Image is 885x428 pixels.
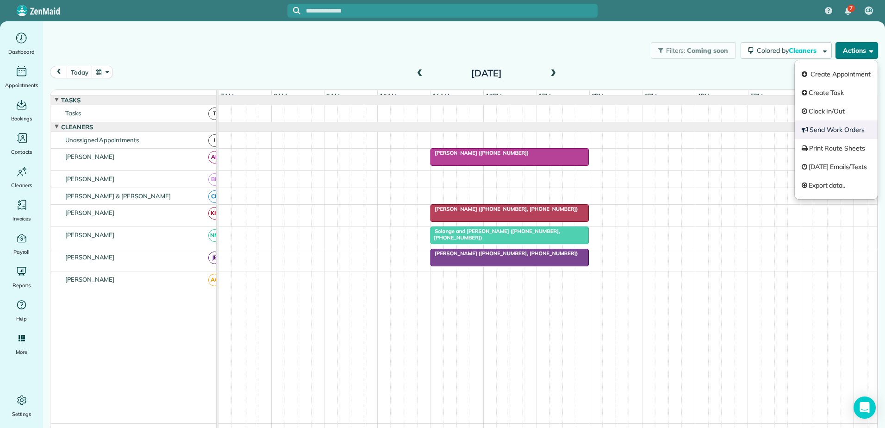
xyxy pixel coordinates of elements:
[208,252,221,264] span: JB
[687,46,729,55] span: Coming soon
[63,276,117,283] span: [PERSON_NAME]
[795,139,878,157] a: Print Route Sheets
[63,136,141,144] span: Unassigned Appointments
[4,197,39,223] a: Invoices
[63,231,117,239] span: [PERSON_NAME]
[4,393,39,419] a: Settings
[789,46,818,55] span: Cleaners
[430,92,451,100] span: 11am
[849,5,853,12] span: 7
[287,7,300,14] button: Focus search
[63,153,117,160] span: [PERSON_NAME]
[208,190,221,203] span: CB
[795,120,878,139] a: Send Work Orders
[16,314,27,323] span: Help
[4,31,39,57] a: Dashboard
[795,176,878,195] a: Export data..
[741,42,832,59] button: Colored byCleaners
[63,209,117,216] span: [PERSON_NAME]
[63,192,173,200] span: [PERSON_NAME] & [PERSON_NAME]
[13,247,30,257] span: Payroll
[536,92,553,100] span: 1pm
[63,175,117,183] span: [PERSON_NAME]
[208,173,221,186] span: BR
[590,92,606,100] span: 2pm
[8,47,35,57] span: Dashboard
[795,83,878,102] a: Create Task
[208,207,221,220] span: KH
[63,253,117,261] span: [PERSON_NAME]
[63,109,83,117] span: Tasks
[695,92,711,100] span: 4pm
[293,7,300,14] svg: Focus search
[430,250,578,257] span: [PERSON_NAME] ([PHONE_NUMBER], [PHONE_NUMBER])
[218,92,236,100] span: 7am
[795,157,878,176] a: [DATE] Emails/Texts
[795,65,878,83] a: Create Appointment
[5,81,38,90] span: Appointments
[430,150,529,156] span: [PERSON_NAME] ([PHONE_NUMBER])
[67,66,92,78] button: today
[430,228,560,241] span: Solange and [PERSON_NAME] ([PHONE_NUMBER], [PHONE_NUMBER])
[429,68,544,78] h2: [DATE]
[208,107,221,120] span: T
[866,7,872,14] span: CB
[430,206,578,212] span: [PERSON_NAME] ([PHONE_NUMBER], [PHONE_NUMBER])
[666,46,686,55] span: Filters:
[748,92,765,100] span: 5pm
[4,97,39,123] a: Bookings
[642,92,659,100] span: 3pm
[11,147,32,157] span: Contacts
[208,151,221,164] span: AF
[50,66,68,78] button: prev
[4,64,39,90] a: Appointments
[12,409,31,419] span: Settings
[4,131,39,157] a: Contacts
[378,92,399,100] span: 10am
[59,96,82,104] span: Tasks
[4,164,39,190] a: Cleaners
[208,134,221,147] span: !
[4,231,39,257] a: Payroll
[484,92,504,100] span: 12pm
[835,42,878,59] button: Actions
[4,264,39,290] a: Reports
[838,1,858,21] div: 7 unread notifications
[795,102,878,120] a: Clock In/Out
[16,347,27,357] span: More
[324,92,342,100] span: 9am
[757,46,820,55] span: Colored by
[11,114,32,123] span: Bookings
[4,297,39,323] a: Help
[854,397,876,419] div: Open Intercom Messenger
[208,274,221,286] span: AG
[208,229,221,242] span: NM
[12,214,31,223] span: Invoices
[11,181,32,190] span: Cleaners
[59,123,95,131] span: Cleaners
[272,92,289,100] span: 8am
[12,281,31,290] span: Reports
